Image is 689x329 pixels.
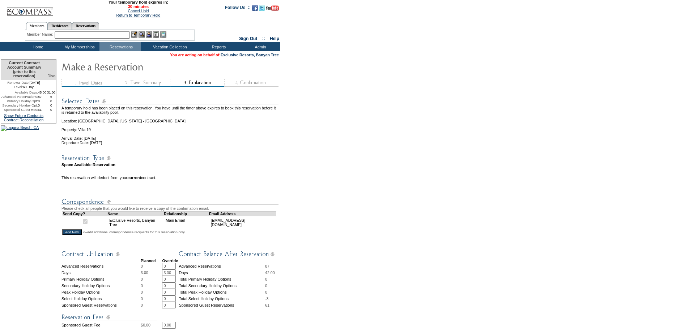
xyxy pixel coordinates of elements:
[61,302,141,308] td: Sponsored Guest Reservations
[141,322,162,328] td: $
[61,313,157,322] img: Reservation Fees
[61,282,141,289] td: Secondary Holiday Options
[61,176,280,180] td: This reservation will deduct from your contract.
[265,290,267,294] span: 0
[179,295,265,302] td: Total Select Holiday Options
[46,108,56,112] td: 0
[197,42,239,51] td: Reports
[99,42,141,51] td: Reservations
[61,250,157,259] img: Contract Utilization
[61,263,141,269] td: Advanced Reservations
[26,22,48,30] a: Members
[224,79,278,87] img: step4_state1.gif
[259,7,265,12] a: Follow us on Twitter
[46,99,56,103] td: 0
[265,303,269,307] span: 61
[6,1,53,16] img: Compass Home
[128,9,149,13] a: Cancel Hold
[46,90,56,95] td: 31.00
[1,60,46,80] td: Current Contract Account Summary (prior to this reservation)
[61,322,141,328] td: Sponsored Guest Fee
[179,276,265,282] td: Total Primary Holiday Options
[266,5,279,11] img: Subscribe to our YouTube Channel
[179,302,265,308] td: Sponsored Guest Reservations
[61,79,116,87] img: step1_state3.gif
[38,103,47,108] td: 0
[1,85,46,90] td: 60 Day
[162,259,178,263] strong: Override
[116,13,161,17] a: Return to Temporary Hold
[164,211,209,216] td: Relationship
[153,31,159,38] img: Reservations
[63,211,108,216] td: Send Copy?
[61,114,280,123] td: Location: [GEOGRAPHIC_DATA], [US_STATE] - [GEOGRAPHIC_DATA]
[47,74,56,78] span: Disc.
[160,31,166,38] img: b_calculator.gif
[61,153,278,163] img: Reservation Type
[239,36,257,41] a: Sign Out
[179,282,265,289] td: Total Secondary Holiday Options
[141,270,148,275] span: 3.00
[170,79,224,87] img: step3_state2.gif
[141,290,143,294] span: 0
[1,108,38,112] td: Sponsored Guest Res:
[266,7,279,12] a: Subscribe to our YouTube Channel
[38,95,47,99] td: 87
[61,269,141,276] td: Days
[116,79,170,87] img: step2_state3.gif
[61,59,206,74] img: Make Reservation
[1,95,38,99] td: Advanced Reservations:
[61,106,280,114] td: A temporary hold has been placed on this reservation. You have until the timer above expires to b...
[61,132,280,140] td: Arrival Date: [DATE]
[61,206,209,211] span: Please check all people that you would like to receive a copy of the confirmation email.
[57,4,220,9] span: 30 minutes
[146,31,152,38] img: Impersonate
[141,303,143,307] span: 0
[141,42,197,51] td: Vacation Collection
[1,125,39,131] img: Laguna Beach, CA
[141,277,143,281] span: 0
[141,264,143,268] span: 0
[61,289,141,295] td: Peak Holiday Options
[265,277,267,281] span: 0
[225,4,251,13] td: Follow Us ::
[209,211,277,216] td: Email Address
[38,90,47,95] td: 45.00
[131,31,137,38] img: b_edit.gif
[107,216,164,229] td: Exclusive Resorts, Banyan Tree
[72,22,99,30] a: Reservations
[141,283,143,288] span: 0
[48,22,72,30] a: Residences
[179,289,265,295] td: Total Peak Holiday Options
[61,123,280,132] td: Property: Villa 19
[270,36,279,41] a: Help
[83,230,186,234] span: <--Add additional correspondence recipients for this reservation only.
[61,276,141,282] td: Primary Holiday Options
[141,296,143,301] span: 0
[265,283,267,288] span: 0
[170,53,279,57] span: You are acting on behalf of:
[38,99,47,103] td: 0
[164,216,209,229] td: Main Email
[61,163,280,167] td: Space Available Reservation
[239,42,280,51] td: Admin
[38,108,47,112] td: 61
[259,5,265,11] img: Follow us on Twitter
[179,263,265,269] td: Advanced Reservations
[179,250,275,259] img: Contract Balance After Reservation
[265,270,275,275] span: 42.00
[262,36,265,41] span: ::
[16,42,58,51] td: Home
[209,216,277,229] td: [EMAIL_ADDRESS][DOMAIN_NAME]
[61,295,141,302] td: Select Holiday Options
[58,42,99,51] td: My Memberships
[4,113,43,118] a: Show Future Contracts
[27,31,55,38] div: Member Name:
[46,95,56,99] td: 6
[1,99,38,103] td: Primary Holiday Opt:
[141,259,156,263] strong: Planned
[46,103,56,108] td: 0
[61,97,278,106] img: Reservation Dates
[265,264,269,268] span: 87
[139,31,145,38] img: View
